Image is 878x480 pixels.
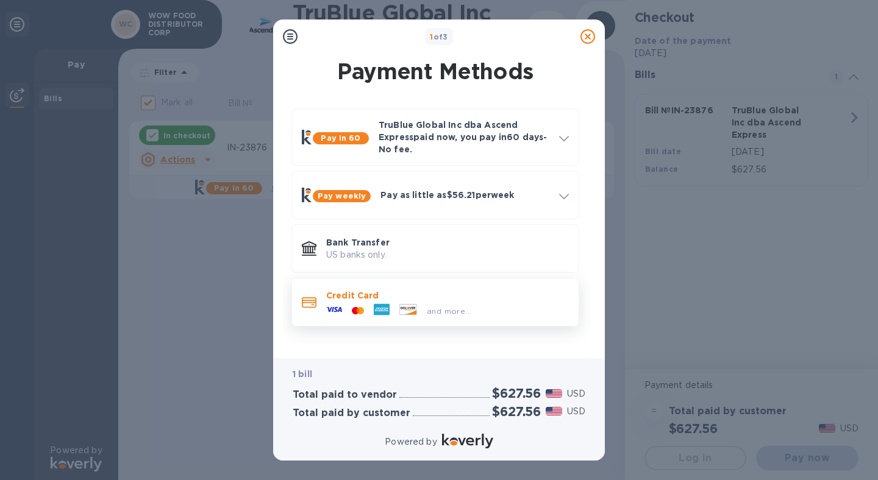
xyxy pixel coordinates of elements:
p: Credit Card [326,289,569,302]
p: Bank Transfer [326,236,569,249]
img: USD [546,407,562,415]
p: US banks only. [326,249,569,261]
h1: Payment Methods [289,58,582,84]
p: Pay as little as $56.21 per week [380,189,549,201]
h2: $627.56 [492,386,541,401]
p: Powered by [385,436,437,448]
span: 1 [430,32,433,41]
img: Logo [442,434,493,448]
b: of 3 [430,32,448,41]
h3: Total paid by customer [293,408,410,419]
h2: $627.56 [492,404,541,419]
p: USD [567,387,585,400]
p: USD [567,405,585,418]
b: Pay weekly [318,191,366,200]
p: TruBlue Global Inc dba Ascend Express paid now, you pay in 60 days - No fee. [379,119,549,155]
b: Pay in 60 [321,133,360,143]
img: USD [546,389,562,398]
span: and more... [427,306,471,316]
h3: Total paid to vendor [293,389,397,401]
b: 1 bill [293,369,312,379]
